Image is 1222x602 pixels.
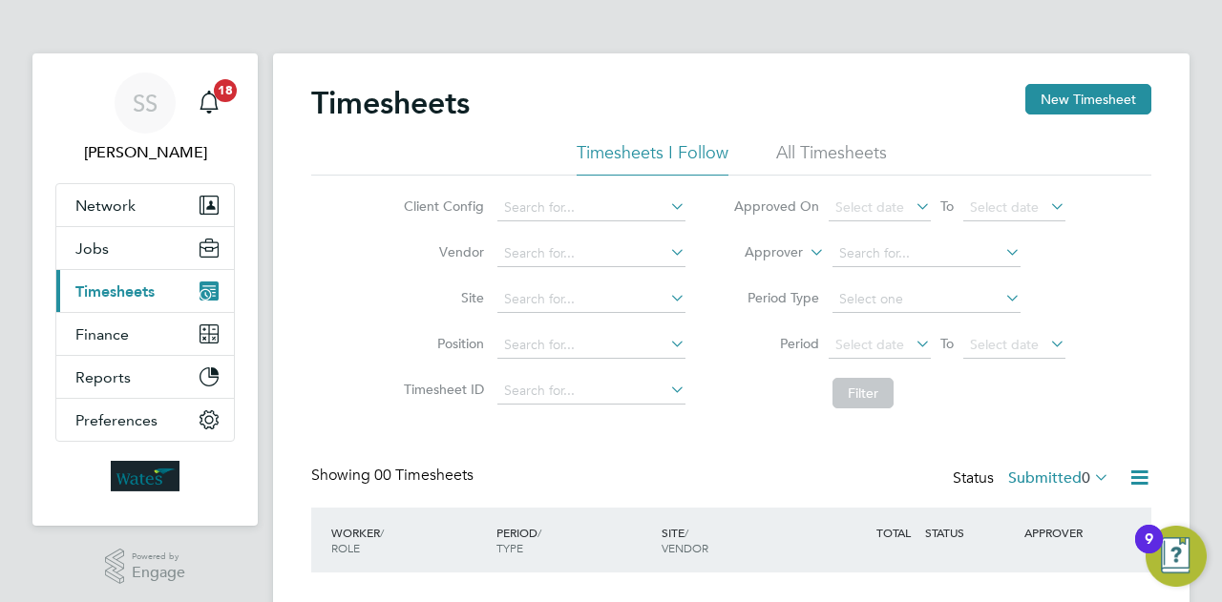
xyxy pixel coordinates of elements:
[55,141,235,164] span: Summer Sampson
[1145,539,1153,564] div: 9
[56,184,234,226] button: Network
[105,549,186,585] a: Powered byEngage
[733,289,819,306] label: Period Type
[733,197,819,215] label: Approved On
[56,356,234,398] button: Reports
[111,461,179,491] img: wates-logo-retina.png
[876,525,911,540] span: TOTAL
[56,399,234,441] button: Preferences
[496,540,523,555] span: TYPE
[776,141,887,176] li: All Timesheets
[55,461,235,491] a: Go to home page
[832,240,1021,267] input: Search for...
[214,79,237,102] span: 18
[1008,468,1109,488] label: Submitted
[835,198,904,216] span: Select date
[835,336,904,353] span: Select date
[132,565,185,581] span: Engage
[1020,515,1119,550] div: APPROVER
[56,227,234,269] button: Jobs
[190,73,228,134] a: 18
[75,282,155,301] span: Timesheets
[953,466,1113,492] div: Status
[497,240,685,267] input: Search for...
[374,466,474,485] span: 00 Timesheets
[832,286,1021,313] input: Select one
[398,335,484,352] label: Position
[398,289,484,306] label: Site
[311,84,470,122] h2: Timesheets
[331,540,360,555] span: ROLE
[970,336,1039,353] span: Select date
[935,194,959,218] span: To
[380,525,384,540] span: /
[56,270,234,312] button: Timesheets
[832,378,894,408] button: Filter
[398,243,484,260] label: Vendor
[133,91,158,115] span: SS
[492,515,657,565] div: PERIOD
[662,540,708,555] span: VENDOR
[32,53,258,526] nav: Main navigation
[398,381,484,398] label: Timesheet ID
[75,411,158,429] span: Preferences
[497,332,685,359] input: Search for...
[75,197,136,215] span: Network
[497,195,685,221] input: Search for...
[75,239,109,258] span: Jobs
[75,325,129,343] span: Finance
[537,525,541,540] span: /
[75,368,131,386] span: Reports
[1025,84,1151,114] button: New Timesheet
[920,515,1020,550] div: STATUS
[935,331,959,356] span: To
[398,197,484,215] label: Client Config
[733,335,819,352] label: Period
[55,73,235,164] a: SS[PERSON_NAME]
[577,141,728,176] li: Timesheets I Follow
[657,515,822,565] div: SITE
[1082,468,1090,488] span: 0
[970,198,1039,216] span: Select date
[497,286,685,313] input: Search for...
[1146,526,1207,587] button: Open Resource Center, 9 new notifications
[327,515,492,565] div: WORKER
[311,466,477,486] div: Showing
[685,525,688,540] span: /
[717,243,803,262] label: Approver
[132,549,185,565] span: Powered by
[497,378,685,405] input: Search for...
[56,313,234,355] button: Finance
